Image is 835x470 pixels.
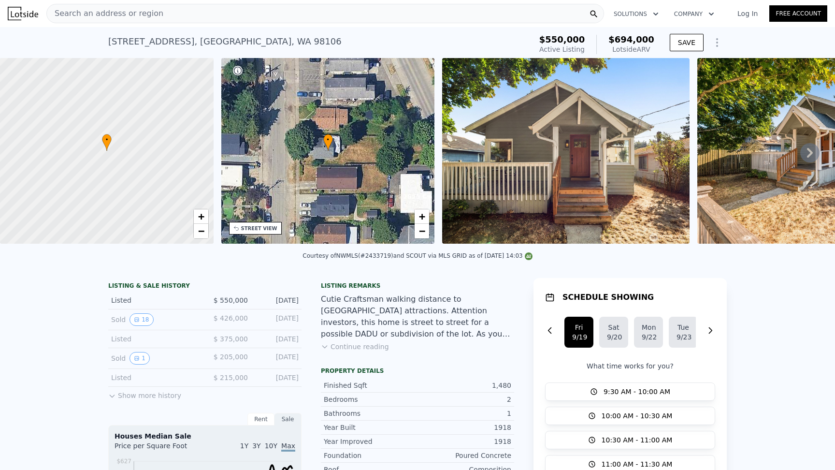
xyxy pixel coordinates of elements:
[323,135,333,144] span: •
[666,5,722,23] button: Company
[417,451,511,460] div: Poured Concrete
[115,441,205,456] div: Price per Square Foot
[599,317,628,348] button: Sat9/20
[417,409,511,418] div: 1
[607,332,620,342] div: 9/20
[545,382,715,401] button: 9:30 AM - 10:00 AM
[274,413,302,426] div: Sale
[324,423,417,432] div: Year Built
[194,224,208,238] a: Zoom out
[241,225,277,232] div: STREET VIEW
[324,437,417,446] div: Year Improved
[324,381,417,390] div: Finished Sqft
[111,313,197,326] div: Sold
[606,5,666,23] button: Solutions
[214,374,248,382] span: $ 215,000
[564,317,593,348] button: Fri9/19
[198,210,204,222] span: +
[47,8,163,19] span: Search an address or region
[417,437,511,446] div: 1918
[194,209,208,224] a: Zoom in
[417,395,511,404] div: 2
[417,423,511,432] div: 1918
[669,317,698,348] button: Tue9/23
[670,34,704,51] button: SAVE
[707,33,727,52] button: Show Options
[677,323,690,332] div: Tue
[214,335,248,343] span: $ 375,000
[302,252,532,259] div: Courtesy of NWMLS (#2433719) and SCOUT via MLS GRID as of [DATE] 14:03
[111,334,197,344] div: Listed
[726,9,769,18] a: Log In
[572,323,586,332] div: Fri
[102,135,112,144] span: •
[108,35,342,48] div: [STREET_ADDRESS] , [GEOGRAPHIC_DATA] , WA 98106
[608,44,654,54] div: Lotside ARV
[415,209,429,224] a: Zoom in
[539,45,585,53] span: Active Listing
[256,373,299,382] div: [DATE]
[252,442,260,450] span: 3Y
[602,411,673,421] span: 10:00 AM - 10:30 AM
[324,451,417,460] div: Foundation
[572,332,586,342] div: 9/19
[321,342,389,352] button: Continue reading
[602,435,673,445] span: 10:30 AM - 11:00 AM
[607,323,620,332] div: Sat
[256,352,299,365] div: [DATE]
[130,313,153,326] button: View historical data
[321,367,514,375] div: Property details
[324,395,417,404] div: Bedrooms
[214,296,248,304] span: $ 550,000
[116,458,131,465] tspan: $627
[324,409,417,418] div: Bathrooms
[769,5,827,22] a: Free Account
[677,332,690,342] div: 9/23
[415,224,429,238] a: Zoom out
[247,413,274,426] div: Rent
[419,225,425,237] span: −
[417,381,511,390] div: 1,480
[265,442,277,450] span: 10Y
[539,34,585,44] span: $550,000
[602,459,673,469] span: 11:00 AM - 11:30 AM
[525,252,533,260] img: NWMLS Logo
[545,361,715,371] p: What time works for you?
[642,323,655,332] div: Mon
[256,295,299,305] div: [DATE]
[240,442,248,450] span: 1Y
[323,134,333,151] div: •
[281,442,295,452] span: Max
[256,313,299,326] div: [DATE]
[562,292,654,303] h1: SCHEDULE SHOWING
[321,282,514,290] div: Listing remarks
[256,334,299,344] div: [DATE]
[102,134,112,151] div: •
[642,332,655,342] div: 9/22
[442,58,690,244] img: Sale: 169690053 Parcel: 97631451
[214,314,248,322] span: $ 426,000
[130,352,150,365] button: View historical data
[111,352,197,365] div: Sold
[214,353,248,361] span: $ 205,000
[608,34,654,44] span: $694,000
[8,7,38,20] img: Lotside
[634,317,663,348] button: Mon9/22
[419,210,425,222] span: +
[545,431,715,449] button: 10:30 AM - 11:00 AM
[111,373,197,382] div: Listed
[108,282,302,292] div: LISTING & SALE HISTORY
[604,387,670,397] span: 9:30 AM - 10:00 AM
[111,295,197,305] div: Listed
[321,294,514,340] div: Cutie Craftsman walking distance to [GEOGRAPHIC_DATA] attractions. Attention investors, this home...
[115,431,295,441] div: Houses Median Sale
[108,387,181,400] button: Show more history
[198,225,204,237] span: −
[545,407,715,425] button: 10:00 AM - 10:30 AM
